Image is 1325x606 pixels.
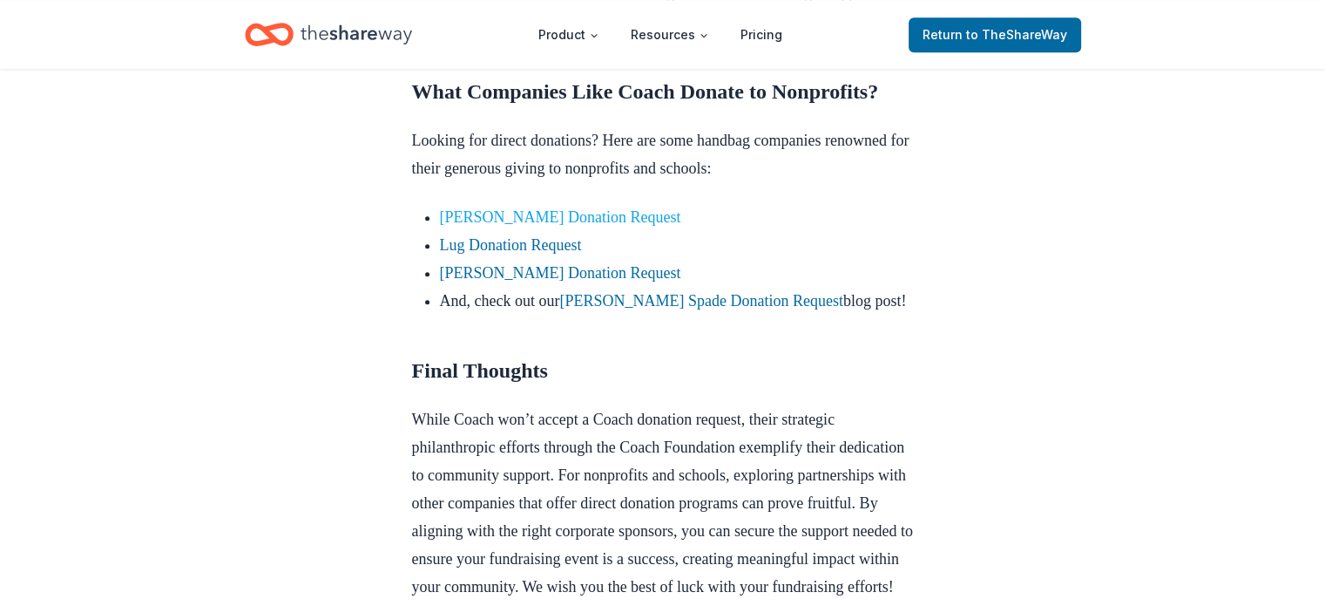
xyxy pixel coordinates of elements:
a: [PERSON_NAME] Spade Donation Request [559,292,842,310]
button: Product [524,17,613,52]
h2: Final Thoughts [412,357,914,385]
span: to TheShareWay [966,27,1067,42]
a: Home [245,14,412,55]
nav: Main [524,14,796,55]
p: While Coach won’t accept a Coach donation request, their strategic philanthropic efforts through ... [412,405,914,601]
li: And, check out our blog post! [440,287,914,315]
a: Returnto TheShareWay [909,17,1081,52]
button: Resources [617,17,723,52]
p: Looking for direct donations? Here are some handbag companies renowned for their generous giving ... [412,126,914,182]
span: Return [923,24,1067,45]
h2: What Companies Like Coach Donate to Nonprofits? [412,78,914,106]
a: Lug Donation Request [440,236,582,254]
a: [PERSON_NAME] Donation Request [440,208,681,226]
a: [PERSON_NAME] Donation Request [440,264,681,282]
a: Pricing [727,17,796,52]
